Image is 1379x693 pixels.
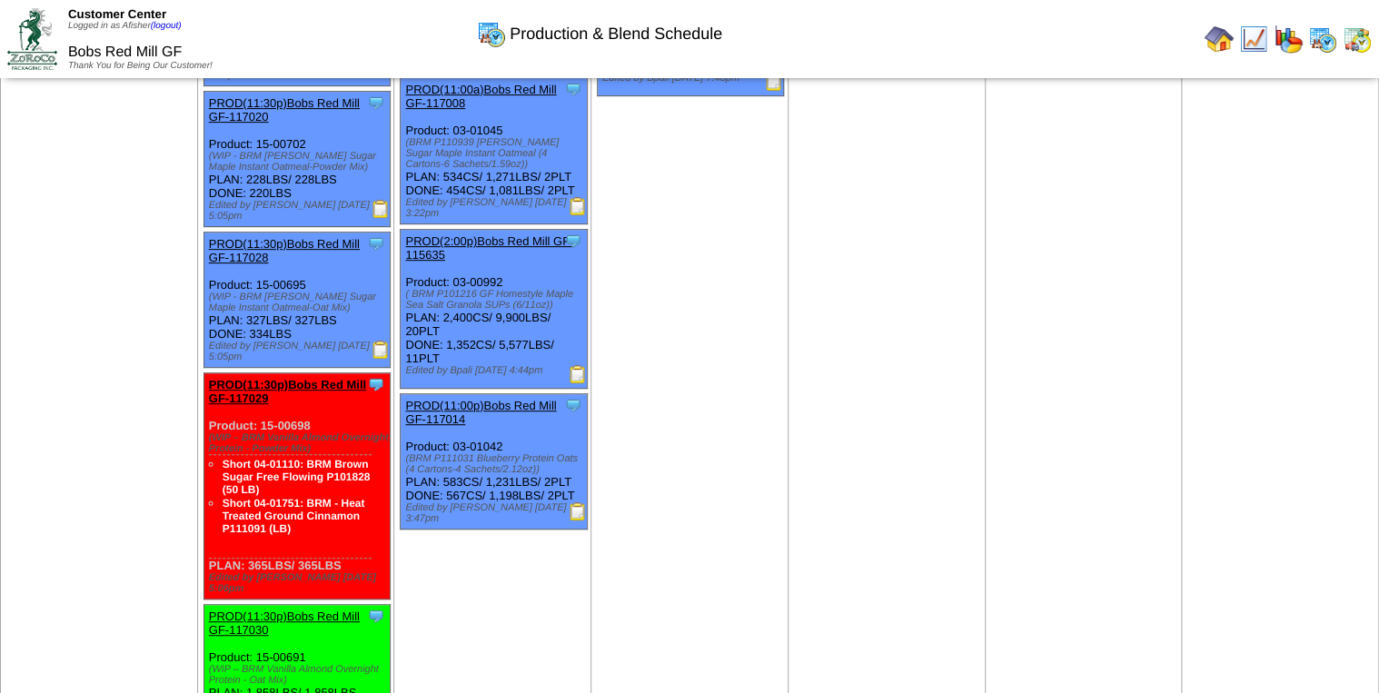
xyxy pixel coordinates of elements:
div: Product: 15-00702 PLAN: 228LBS / 228LBS DONE: 220LBS [203,92,390,227]
img: Tooltip [564,396,582,414]
img: ZoRoCo_Logo(Green%26Foil)%20jpg.webp [7,8,57,69]
div: ( BRM P101216 GF Homestyle Maple Sea Salt Granola SUPs (6/11oz)) [405,289,586,311]
img: Tooltip [564,80,582,98]
span: Production & Blend Schedule [510,25,722,44]
img: Tooltip [367,375,385,393]
a: PROD(11:30p)Bobs Red Mill GF-117028 [209,237,360,264]
div: Edited by [PERSON_NAME] [DATE] 5:05pm [209,200,390,222]
div: Edited by Bpali [DATE] 4:44pm [405,365,586,376]
a: PROD(11:00a)Bobs Red Mill GF-117008 [405,83,556,110]
div: Product: 15-00695 PLAN: 327LBS / 327LBS DONE: 334LBS [203,233,390,368]
img: calendarprod.gif [477,19,506,48]
a: PROD(11:30p)Bobs Red Mill GF-117030 [209,609,360,637]
img: home.gif [1205,25,1234,54]
div: (WIP – BRM Vanilla Almond Overnight Protein - Powder Mix) [209,432,390,454]
a: Short 04-01110: BRM Brown Sugar Free Flowing P101828 (50 LB) [223,458,371,496]
div: (BRM P111031 Blueberry Protein Oats (4 Cartons-4 Sachets/2.12oz)) [405,453,586,475]
span: Logged in as Afisher [68,21,182,31]
div: Edited by [PERSON_NAME] [DATE] 5:05pm [209,341,390,362]
a: PROD(11:30p)Bobs Red Mill GF-117029 [209,378,366,405]
a: PROD(11:30p)Bobs Red Mill GF-117020 [209,96,360,124]
img: Production Report [569,365,587,383]
a: PROD(11:00p)Bobs Red Mill GF-117014 [405,399,556,426]
div: Edited by [PERSON_NAME] [DATE] 3:47pm [405,502,586,524]
img: Tooltip [564,232,582,250]
a: (logout) [151,21,182,31]
img: Tooltip [367,94,385,112]
div: (WIP - BRM [PERSON_NAME] Sugar Maple Instant Oatmeal-Powder Mix) [209,151,390,173]
img: Tooltip [367,607,385,625]
span: Thank You for Being Our Customer! [68,61,213,71]
a: PROD(2:00p)Bobs Red Mill GF-115635 [405,234,573,262]
span: Bobs Red Mill GF [68,45,182,60]
div: Edited by [PERSON_NAME] [DATE] 3:22pm [405,197,586,219]
div: Product: 03-01045 PLAN: 534CS / 1,271LBS / 2PLT DONE: 454CS / 1,081LBS / 2PLT [401,78,587,224]
img: Tooltip [367,234,385,252]
img: calendarprod.gif [1308,25,1337,54]
img: Production Report [569,197,587,215]
img: calendarinout.gif [1343,25,1372,54]
div: Product: 03-01042 PLAN: 583CS / 1,231LBS / 2PLT DONE: 567CS / 1,198LBS / 2PLT [401,394,587,530]
span: Customer Center [68,7,166,21]
img: Production Report [569,502,587,520]
img: Production Report [372,341,390,359]
a: Short 04-01751: BRM - Heat Treated Ground Cinnamon P111091 (LB) [223,497,365,535]
img: Production Report [372,200,390,218]
div: (WIP - BRM [PERSON_NAME] Sugar Maple Instant Oatmeal-Oat Mix) [209,292,390,313]
div: Product: 15-00698 PLAN: 365LBS / 365LBS [203,373,390,599]
div: (WIP – BRM Vanilla Almond Overnight Protein - Oat Mix) [209,664,390,686]
div: Edited by [PERSON_NAME] [DATE] 5:06pm [209,572,390,594]
img: line_graph.gif [1239,25,1268,54]
div: Product: 03-00992 PLAN: 2,400CS / 9,900LBS / 20PLT DONE: 1,352CS / 5,577LBS / 11PLT [401,230,587,389]
img: graph.gif [1274,25,1303,54]
div: (BRM P110939 [PERSON_NAME] Sugar Maple Instant Oatmeal (4 Cartons-6 Sachets/1.59oz)) [405,137,586,170]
